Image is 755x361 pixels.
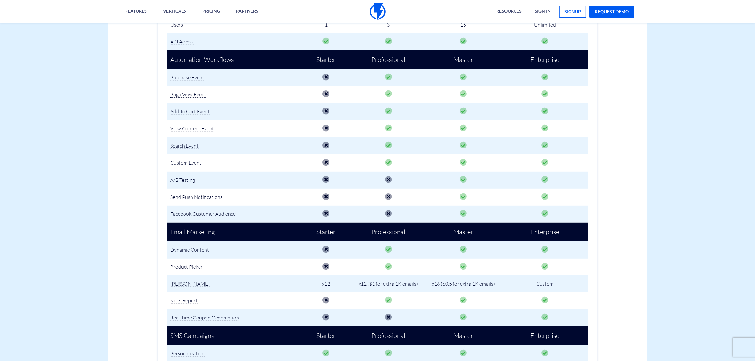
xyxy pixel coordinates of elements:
td: Master [425,50,502,69]
td: Enterprise [502,50,588,69]
td: Automation Workflows [167,50,300,69]
span: Facebook Customer Audience [170,211,236,217]
span: A/B Testing [170,177,195,183]
td: 1 [300,16,352,33]
td: Starter [300,50,352,69]
td: Starter [300,223,352,241]
td: SMS Campaigns [167,326,300,345]
td: Master [425,223,502,241]
span: Add To Cart Event [170,108,210,115]
td: 15 [425,16,502,33]
td: 3 [352,16,425,33]
span: View Content Event [170,125,214,132]
span: [PERSON_NAME] [170,280,210,287]
td: x12 ($1 for extra 1K emails) [352,275,425,292]
td: Enterprise [502,326,588,345]
td: x16 ($0.5 for extra 1K emails) [425,275,502,292]
td: Email Marketing [167,223,300,241]
td: Enterprise [502,223,588,241]
span: API Access [170,38,194,45]
td: Starter [300,326,352,345]
span: Sales Report [170,297,198,304]
td: Unlimited [502,16,588,33]
td: Master [425,326,502,345]
td: Custom [502,275,588,292]
span: Purchase Event [170,74,204,81]
span: Page View Event [170,91,206,98]
a: request demo [589,6,634,18]
span: Dynamic Content [170,246,209,253]
span: Product Picker [170,264,203,270]
a: signup [559,6,586,18]
span: Custom Event [170,160,201,166]
span: Search Event [170,142,199,149]
span: Personalization [170,350,205,357]
td: Professional [352,223,425,241]
td: Professional [352,50,425,69]
span: Users [170,22,183,28]
span: Send Push Notifications [170,194,223,200]
span: Real-Time Coupon Genereation [170,314,239,321]
td: x12 [300,275,352,292]
td: Professional [352,326,425,345]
